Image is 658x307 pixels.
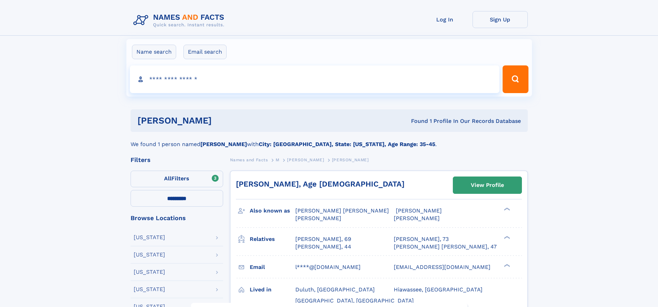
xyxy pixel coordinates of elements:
[394,215,440,222] span: [PERSON_NAME]
[453,177,522,193] a: View Profile
[134,252,165,258] div: [US_STATE]
[131,11,230,30] img: Logo Names and Facts
[394,286,483,293] span: Hiawassee, [GEOGRAPHIC_DATA]
[130,65,500,93] input: search input
[332,157,369,162] span: [PERSON_NAME]
[183,45,227,59] label: Email search
[471,177,504,193] div: View Profile
[295,243,351,251] a: [PERSON_NAME], 44
[311,117,521,125] div: Found 1 Profile In Our Records Database
[295,286,375,293] span: Duluth, [GEOGRAPHIC_DATA]
[295,207,389,214] span: [PERSON_NAME] [PERSON_NAME]
[394,235,449,243] a: [PERSON_NAME], 73
[131,171,223,187] label: Filters
[137,116,312,125] h1: [PERSON_NAME]
[259,141,435,147] b: City: [GEOGRAPHIC_DATA], State: [US_STATE], Age Range: 35-45
[396,207,442,214] span: [PERSON_NAME]
[131,132,528,148] div: We found 1 person named with .
[250,261,295,273] h3: Email
[295,297,414,304] span: [GEOGRAPHIC_DATA], [GEOGRAPHIC_DATA]
[250,284,295,296] h3: Lived in
[502,263,511,268] div: ❯
[287,155,324,164] a: [PERSON_NAME]
[394,264,490,270] span: [EMAIL_ADDRESS][DOMAIN_NAME]
[287,157,324,162] span: [PERSON_NAME]
[131,215,223,221] div: Browse Locations
[503,65,528,93] button: Search Button
[473,11,528,28] a: Sign Up
[132,45,176,59] label: Name search
[230,155,268,164] a: Names and Facts
[200,141,247,147] b: [PERSON_NAME]
[276,155,279,164] a: M
[502,207,511,211] div: ❯
[295,215,341,222] span: [PERSON_NAME]
[250,205,295,217] h3: Also known as
[131,157,223,163] div: Filters
[417,11,473,28] a: Log In
[502,235,511,240] div: ❯
[164,175,171,182] span: All
[134,235,165,240] div: [US_STATE]
[394,243,497,251] a: [PERSON_NAME] [PERSON_NAME], 47
[134,269,165,275] div: [US_STATE]
[134,287,165,292] div: [US_STATE]
[295,235,351,243] a: [PERSON_NAME], 69
[236,180,404,188] a: [PERSON_NAME], Age [DEMOGRAPHIC_DATA]
[276,157,279,162] span: M
[250,233,295,245] h3: Relatives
